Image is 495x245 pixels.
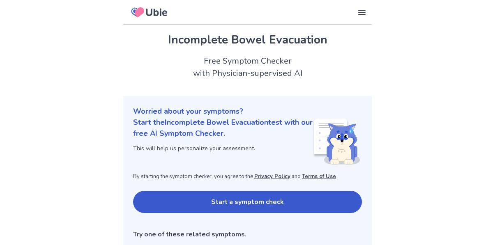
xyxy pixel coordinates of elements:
[133,31,362,48] h1: Incomplete Bowel Evacuation
[313,119,360,165] img: Shiba
[133,117,313,139] p: Start the Incomplete Bowel Evacuation test with our free AI Symptom Checker.
[133,229,362,239] p: Try one of these related symptoms.
[133,191,362,213] button: Start a symptom check
[302,173,336,180] a: Terms of Use
[133,144,313,153] p: This will help us personalize your assessment.
[133,106,362,117] p: Worried about your symptoms?
[133,173,362,181] p: By starting the symptom checker, you agree to the and
[123,55,372,80] h2: Free Symptom Checker with Physician-supervised AI
[254,173,290,180] a: Privacy Policy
